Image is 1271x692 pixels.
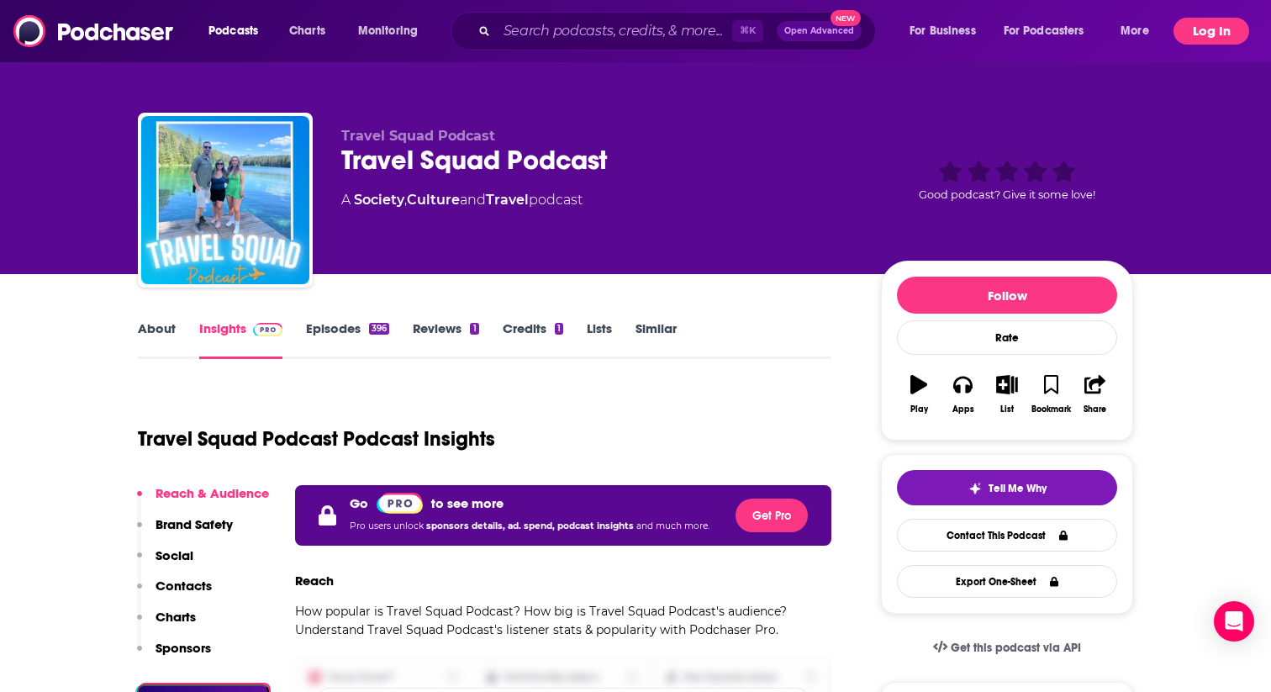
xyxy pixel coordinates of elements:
button: Log In [1173,18,1249,45]
span: Good podcast? Give it some love! [919,188,1095,201]
p: Charts [156,609,196,625]
input: Search podcasts, credits, & more... [497,18,732,45]
button: Apps [941,364,984,425]
div: Play [910,404,928,415]
p: How popular is Travel Squad Podcast? How big is Travel Squad Podcast's audience? Understand Trave... [295,602,831,639]
button: open menu [197,18,280,45]
span: Get this podcast via API [951,641,1081,655]
a: Pro website [377,492,423,514]
div: Good podcast? Give it some love! [881,128,1133,232]
div: Apps [952,404,974,415]
p: Pro users unlock and much more. [350,514,709,539]
span: sponsors details, ad. spend, podcast insights [426,520,636,531]
a: Culture [407,192,460,208]
a: Similar [635,320,677,359]
button: Play [897,364,941,425]
span: Charts [289,19,325,43]
div: Bookmark [1031,404,1071,415]
div: Rate [897,320,1117,355]
div: A podcast [341,190,583,210]
p: Sponsors [156,640,211,656]
button: Share [1073,364,1117,425]
p: Reach & Audience [156,485,269,501]
button: open menu [1109,18,1170,45]
button: Contacts [137,578,212,609]
span: For Podcasters [1004,19,1084,43]
a: Reviews1 [413,320,478,359]
div: 1 [470,323,478,335]
span: ⌘ K [732,20,763,42]
span: , [404,192,407,208]
button: Sponsors [137,640,211,671]
button: open menu [346,18,440,45]
p: Brand Safety [156,516,233,532]
a: Contact This Podcast [897,519,1117,552]
img: Podchaser - Follow, Share and Rate Podcasts [13,15,175,47]
span: Tell Me Why [989,482,1047,495]
div: List [1000,404,1014,415]
a: Lists [587,320,612,359]
p: to see more [431,495,504,511]
p: Social [156,547,193,563]
button: Bookmark [1029,364,1073,425]
a: Get this podcast via API [920,627,1094,668]
a: About [138,320,176,359]
span: Open Advanced [784,27,854,35]
button: tell me why sparkleTell Me Why [897,470,1117,505]
span: Podcasts [208,19,258,43]
div: Search podcasts, credits, & more... [467,12,892,50]
button: Export One-Sheet [897,565,1117,598]
button: Brand Safety [137,516,233,547]
span: Monitoring [358,19,418,43]
img: Podchaser Pro [377,493,423,514]
button: Open AdvancedNew [777,21,862,41]
span: For Business [910,19,976,43]
a: Society [354,192,404,208]
button: List [985,364,1029,425]
button: Reach & Audience [137,485,269,516]
div: Open Intercom Messenger [1214,601,1254,642]
div: 1 [555,323,563,335]
img: Podchaser Pro [253,323,282,336]
button: open menu [993,18,1109,45]
h3: Reach [295,573,334,589]
p: Go [350,495,368,511]
button: Get Pro [736,499,808,532]
p: Contacts [156,578,212,594]
a: Travel [486,192,529,208]
div: Share [1084,404,1106,415]
a: Credits1 [503,320,563,359]
button: Social [137,547,193,578]
span: and [460,192,486,208]
span: More [1121,19,1149,43]
span: New [831,10,861,26]
button: Charts [137,609,196,640]
h1: Travel Squad Podcast Podcast Insights [138,426,495,452]
div: 396 [369,323,389,335]
a: InsightsPodchaser Pro [199,320,282,359]
button: Follow [897,277,1117,314]
a: Episodes396 [306,320,389,359]
img: tell me why sparkle [968,482,982,495]
a: Charts [278,18,335,45]
span: Travel Squad Podcast [341,128,495,144]
img: Travel Squad Podcast [141,116,309,284]
button: open menu [898,18,997,45]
